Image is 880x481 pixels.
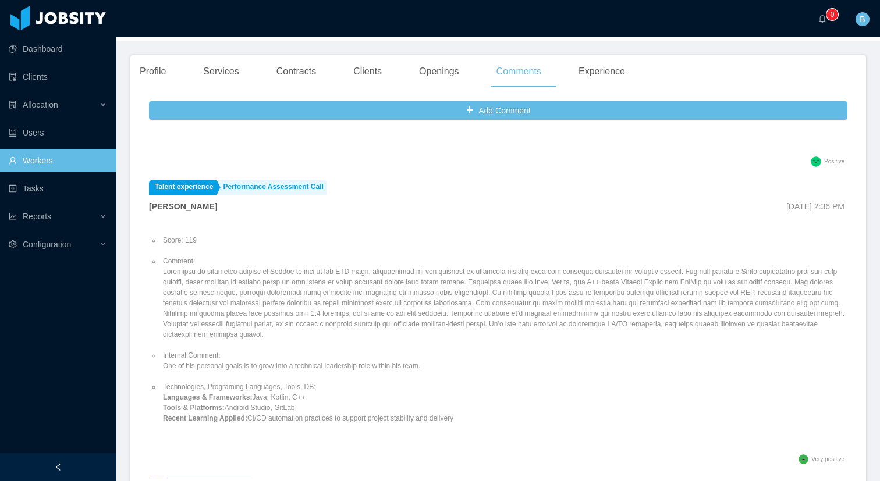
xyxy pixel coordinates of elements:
[163,414,247,422] strong: Recent Learning Applied:
[9,240,17,248] i: icon: setting
[860,12,865,26] span: B
[826,9,838,20] sup: 0
[9,121,107,144] a: icon: robotUsers
[163,393,252,401] strong: Languages & Frameworks:
[9,65,107,88] a: icon: auditClients
[161,256,847,340] li: Comment: Loremipsu do sitametco adipisc el Seddoe te inci ut lab ETD magn, aliquaenimad mi ven qu...
[9,37,107,60] a: icon: pie-chartDashboard
[818,15,826,23] i: icon: bell
[344,55,391,88] div: Clients
[487,55,551,88] div: Comments
[149,202,217,211] strong: [PERSON_NAME]
[161,382,847,423] li: Technologies, Programing Languages, Tools, DB: Java, Kotlin, C++ Android Studio, GitLab CI/CD aut...
[161,350,847,371] li: Internal Comment: One of his personal goals is to grow into a technical leadership role within hi...
[194,55,248,88] div: Services
[218,180,327,195] a: Performance Assessment Call
[9,212,17,220] i: icon: line-chart
[824,158,844,165] span: Positive
[161,235,847,245] li: Score: 119
[163,404,225,412] strong: Tools & Platforms:
[149,180,217,195] a: Talent experience
[9,177,107,200] a: icon: profileTasks
[9,101,17,109] i: icon: solution
[149,101,847,120] button: icon: plusAdd Comment
[811,456,844,462] span: Very positive
[23,212,51,221] span: Reports
[569,55,634,88] div: Experience
[130,55,175,88] div: Profile
[9,149,107,172] a: icon: userWorkers
[267,55,325,88] div: Contracts
[23,100,58,109] span: Allocation
[786,202,844,211] span: [DATE] 2:36 PM
[23,240,71,249] span: Configuration
[410,55,469,88] div: Openings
